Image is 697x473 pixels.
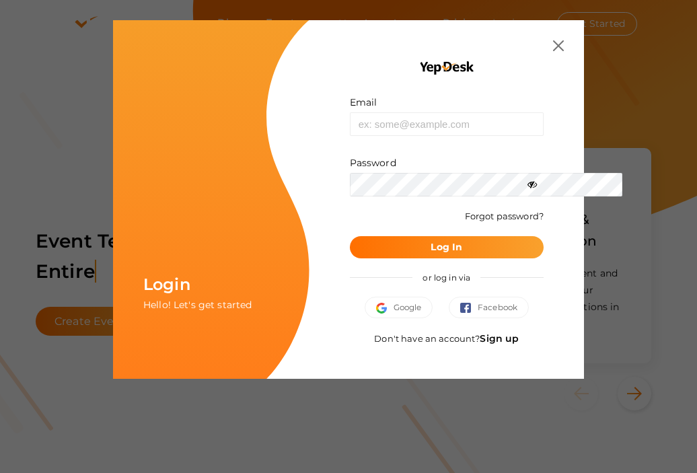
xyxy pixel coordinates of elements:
[365,297,433,318] button: Google
[143,299,252,311] span: Hello! Let's get started
[431,241,462,253] b: Log In
[376,301,422,314] span: Google
[460,301,517,314] span: Facebook
[412,262,480,293] span: or log in via
[376,303,394,314] img: google.svg
[418,61,474,75] img: YEP_black_cropped.png
[350,96,377,109] label: Email
[143,275,190,294] span: Login
[374,333,519,344] span: Don't have an account?
[449,297,529,318] button: Facebook
[553,40,564,51] img: close.svg
[465,211,544,221] a: Forgot password?
[460,303,478,314] img: facebook.svg
[350,112,544,136] input: ex: some@example.com
[480,332,519,344] a: Sign up
[350,236,544,258] button: Log In
[350,156,396,170] label: Password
